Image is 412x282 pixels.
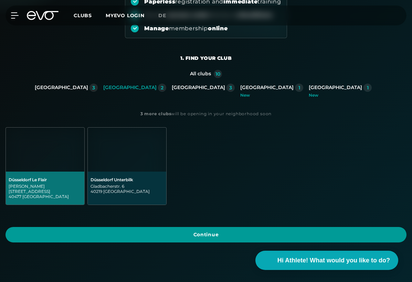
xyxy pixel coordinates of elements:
[277,256,390,265] span: Hi Athlete! What would you like to do?
[91,177,163,182] div: Düsseldorf Unterbilk
[190,71,211,77] div: All clubs
[9,184,82,199] div: [PERSON_NAME][STREET_ADDRESS] 40477 [GEOGRAPHIC_DATA]
[92,85,95,90] div: 3
[229,85,232,90] div: 3
[240,85,294,91] div: [GEOGRAPHIC_DATA]
[74,12,106,19] a: Clubs
[309,85,362,91] div: [GEOGRAPHIC_DATA]
[103,85,157,91] div: [GEOGRAPHIC_DATA]
[6,227,406,242] a: Continue
[240,93,303,97] div: New
[255,251,398,270] button: Hi Athlete! What would you like to do?
[144,25,169,32] strong: Manage
[309,93,372,97] div: New
[208,25,228,32] strong: online
[14,231,398,238] span: Continue
[215,72,221,76] div: 10
[106,12,145,19] a: MYEVO LOGIN
[158,12,175,20] a: de
[367,85,369,90] div: 1
[91,184,163,194] div: Gladbacherstr. 6 40219 [GEOGRAPHIC_DATA]
[140,111,171,116] strong: 3 more clubs
[158,12,166,19] span: de
[172,85,225,91] div: [GEOGRAPHIC_DATA]
[298,85,300,90] div: 1
[74,12,92,19] span: Clubs
[161,85,163,90] div: 2
[180,55,232,62] div: 1. Find your club
[35,85,88,91] div: [GEOGRAPHIC_DATA]
[9,177,82,182] div: Düsseldorf Le Flair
